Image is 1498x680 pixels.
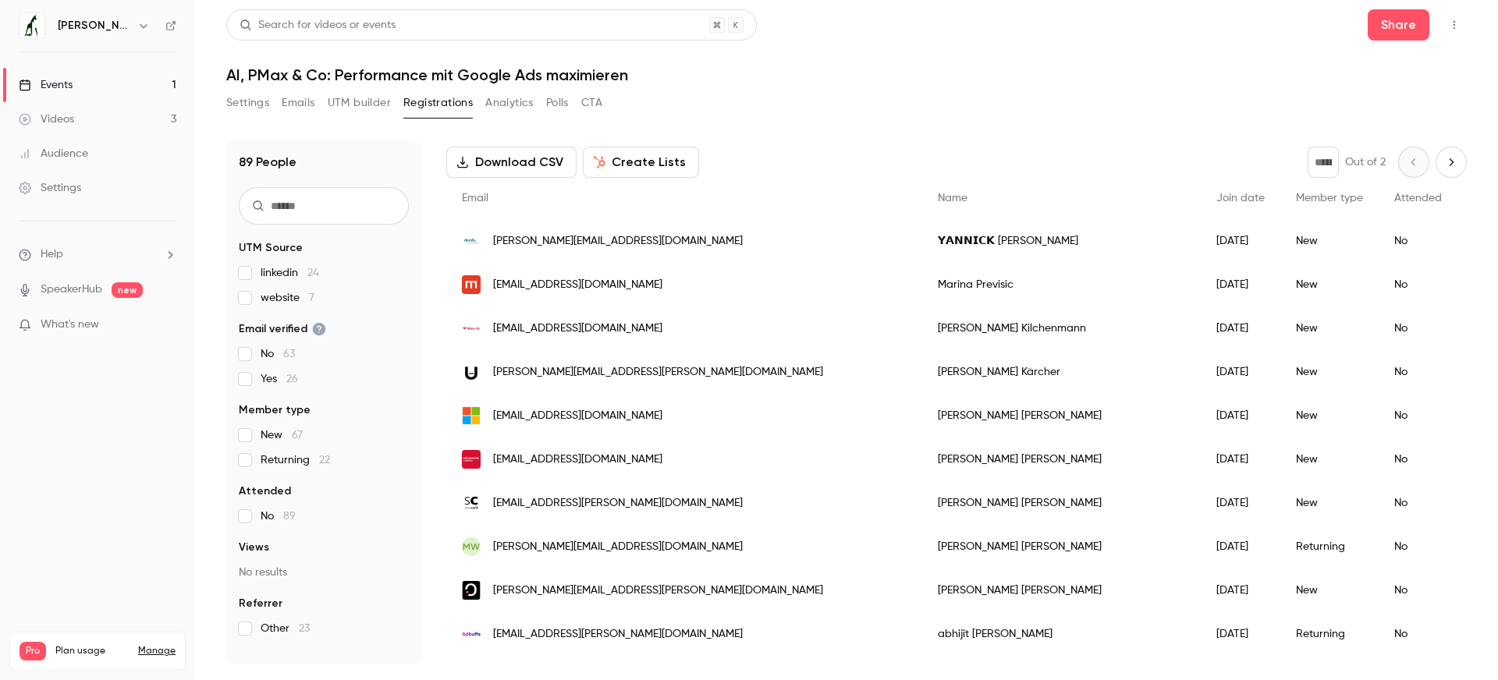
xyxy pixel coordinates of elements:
[307,267,319,278] span: 24
[462,232,481,250] img: deeds.ch
[226,66,1467,84] h1: AI, PMax & Co: Performance mit Google Ads maximieren
[239,540,269,555] span: Views
[446,147,577,178] button: Download CSV
[581,90,602,115] button: CTA
[1436,147,1467,178] button: Next page
[1379,437,1457,481] div: No
[1280,306,1379,350] div: New
[1201,306,1280,350] div: [DATE]
[1280,437,1379,481] div: New
[1201,437,1280,481] div: [DATE]
[1394,193,1442,204] span: Attended
[20,13,44,38] img: Jung von Matt IMPACT
[19,246,176,263] li: help-dropdown-opener
[19,112,74,127] div: Videos
[922,525,1201,568] div: [PERSON_NAME] [PERSON_NAME]
[493,539,743,555] span: [PERSON_NAME][EMAIL_ADDRESS][DOMAIN_NAME]
[283,511,296,522] span: 89
[546,90,569,115] button: Polls
[922,394,1201,437] div: [PERSON_NAME] [PERSON_NAME]
[1201,394,1280,437] div: [DATE]
[583,147,699,178] button: Create Lists
[261,265,319,281] span: linkedin
[462,193,488,204] span: Email
[138,645,176,657] a: Manage
[1201,568,1280,612] div: [DATE]
[283,349,295,359] span: 63
[1379,219,1457,263] div: No
[158,318,176,332] iframe: Noticeable Trigger
[19,180,81,196] div: Settings
[292,430,303,441] span: 67
[239,596,282,611] span: Referrer
[1379,612,1457,656] div: No
[938,193,967,204] span: Name
[20,642,46,661] span: Pro
[239,153,296,172] h1: 89 People
[239,321,326,337] span: Email verified
[403,90,473,115] button: Registrations
[261,427,303,443] span: New
[463,540,480,554] span: MW
[261,290,314,306] span: website
[922,437,1201,481] div: [PERSON_NAME] [PERSON_NAME]
[1379,525,1457,568] div: No
[1345,154,1386,170] p: Out of 2
[19,146,88,161] div: Audience
[239,483,291,499] span: Attended
[153,661,176,675] p: / 90
[319,455,330,466] span: 22
[493,408,662,424] span: [EMAIL_ADDRESS][DOMAIN_NAME]
[493,321,662,337] span: [EMAIL_ADDRESS][DOMAIN_NAME]
[462,406,481,425] img: hotmail.ch
[239,240,303,256] span: UTM Source
[1296,193,1363,204] span: Member type
[1280,350,1379,394] div: New
[261,346,295,362] span: No
[493,233,743,250] span: [PERSON_NAME][EMAIL_ADDRESS][DOMAIN_NAME]
[41,282,102,298] a: SpeakerHub
[41,246,63,263] span: Help
[309,292,314,303] span: 7
[462,581,481,600] img: ostendis.com
[922,263,1201,306] div: Marina Previsic
[493,583,823,599] span: [PERSON_NAME][EMAIL_ADDRESS][PERSON_NAME][DOMAIN_NAME]
[1368,9,1429,41] button: Share
[493,626,743,643] span: [EMAIL_ADDRESS][PERSON_NAME][DOMAIN_NAME]
[239,240,409,636] section: facet-groups
[493,452,662,468] span: [EMAIL_ADDRESS][DOMAIN_NAME]
[1280,568,1379,612] div: New
[261,508,296,524] span: No
[1280,525,1379,568] div: Returning
[1216,193,1265,204] span: Join date
[261,371,298,387] span: Yes
[1379,481,1457,525] div: No
[153,663,158,672] span: 3
[462,494,481,512] img: swisscard.ch
[20,661,49,675] p: Videos
[1379,263,1457,306] div: No
[1379,350,1457,394] div: No
[462,327,481,330] img: nau.ch
[493,364,823,381] span: [PERSON_NAME][EMAIL_ADDRESS][PERSON_NAME][DOMAIN_NAME]
[1201,263,1280,306] div: [DATE]
[485,90,534,115] button: Analytics
[1201,612,1280,656] div: [DATE]
[58,18,131,34] h6: [PERSON_NAME] von [PERSON_NAME] IMPACT
[239,565,409,580] p: No results
[226,90,269,115] button: Settings
[1280,394,1379,437] div: New
[1201,350,1280,394] div: [DATE]
[286,374,298,384] span: 26
[493,495,743,512] span: [EMAIL_ADDRESS][PERSON_NAME][DOMAIN_NAME]
[1280,219,1379,263] div: New
[462,275,481,294] img: modulator.ch
[239,402,311,418] span: Member type
[462,450,481,469] img: mediawork.ch
[328,90,391,115] button: UTM builder
[922,481,1201,525] div: [PERSON_NAME] [PERSON_NAME]
[1280,612,1379,656] div: Returning
[261,621,310,636] span: Other
[1201,525,1280,568] div: [DATE]
[1379,306,1457,350] div: No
